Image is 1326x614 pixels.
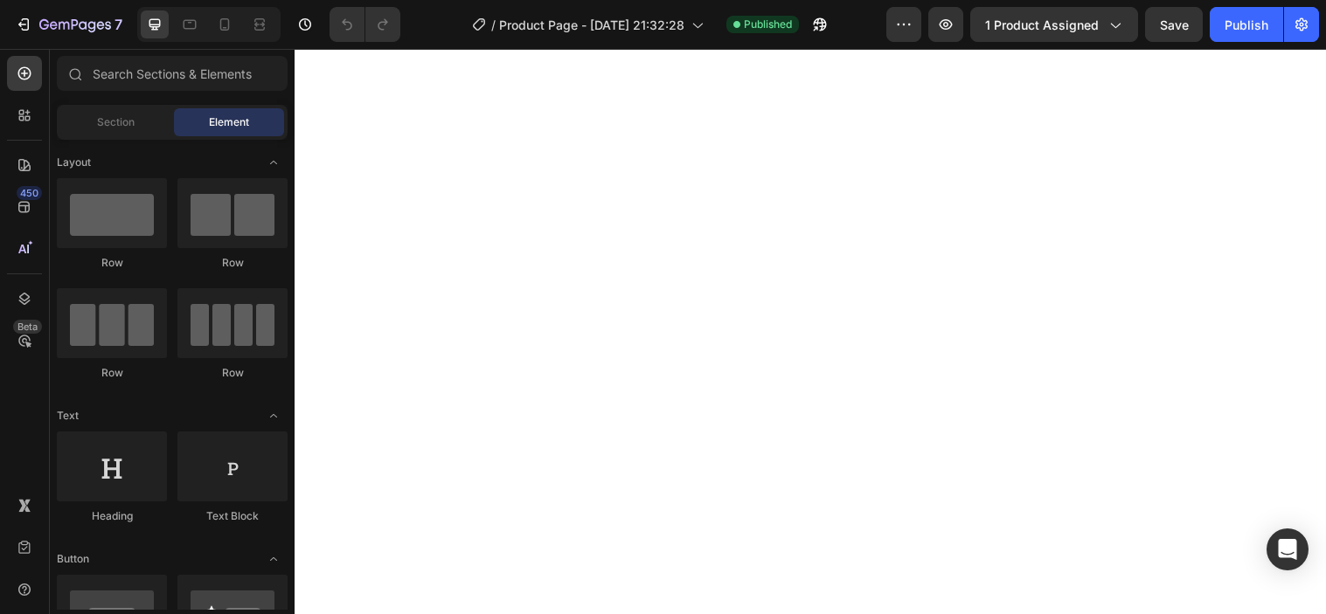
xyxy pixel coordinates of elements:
[1267,528,1309,570] div: Open Intercom Messenger
[177,365,288,381] div: Row
[1210,7,1283,42] button: Publish
[970,7,1138,42] button: 1 product assigned
[1145,7,1203,42] button: Save
[177,255,288,271] div: Row
[57,255,167,271] div: Row
[209,114,249,130] span: Element
[294,49,1326,614] iframe: Design area
[57,508,167,524] div: Heading
[57,408,79,424] span: Text
[13,320,42,334] div: Beta
[57,155,91,170] span: Layout
[1225,16,1268,34] div: Publish
[7,7,130,42] button: 7
[260,148,288,176] span: Toggle open
[1160,17,1189,32] span: Save
[499,16,684,34] span: Product Page - [DATE] 21:32:28
[491,16,496,34] span: /
[97,114,135,130] span: Section
[260,545,288,573] span: Toggle open
[330,7,400,42] div: Undo/Redo
[57,365,167,381] div: Row
[744,17,792,32] span: Published
[57,551,89,567] span: Button
[177,508,288,524] div: Text Block
[115,14,122,35] p: 7
[57,56,288,91] input: Search Sections & Elements
[17,186,42,200] div: 450
[985,16,1099,34] span: 1 product assigned
[260,402,288,430] span: Toggle open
